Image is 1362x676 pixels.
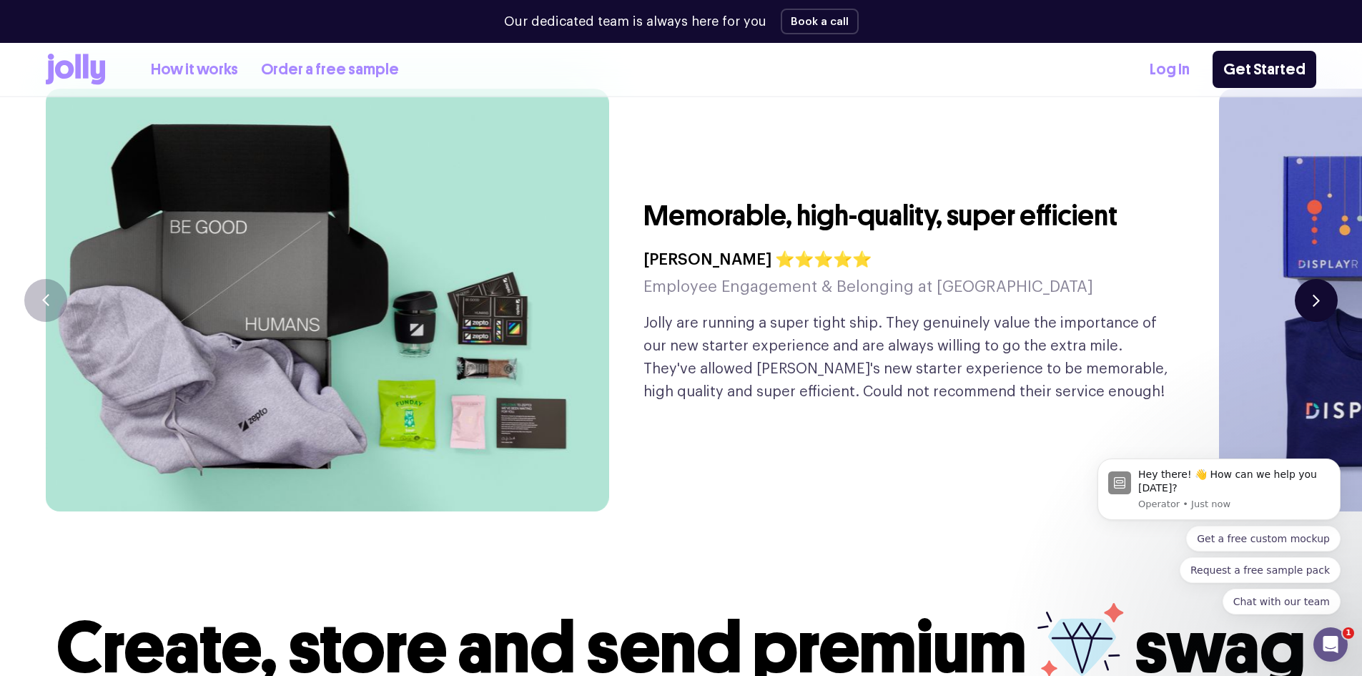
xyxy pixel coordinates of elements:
a: Order a free sample [261,58,399,82]
a: How it works [151,58,238,82]
a: Log In [1150,58,1190,82]
h5: Employee Engagement & Belonging at [GEOGRAPHIC_DATA] [643,273,1093,300]
span: 1 [1343,627,1354,639]
button: Book a call [781,9,859,34]
a: Get Started [1213,51,1316,88]
h3: Memorable, high-quality, super efficient [643,197,1117,235]
p: Our dedicated team is always here for you [504,12,766,31]
iframe: Intercom notifications message [1076,441,1362,669]
h4: [PERSON_NAME] ⭐⭐⭐⭐⭐ [643,246,1093,273]
iframe: Intercom live chat [1313,627,1348,662]
p: Jolly are running a super tight ship. They genuinely value the importance of our new starter expe... [643,312,1173,403]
